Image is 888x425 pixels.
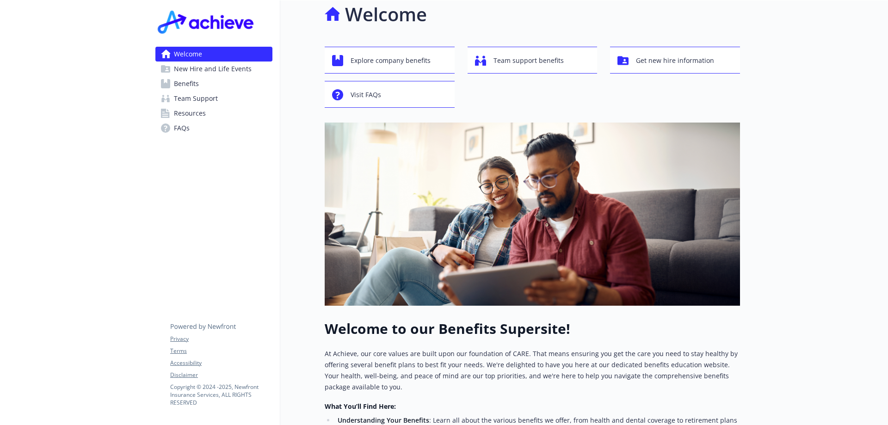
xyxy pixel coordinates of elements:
[170,335,272,343] a: Privacy
[170,371,272,379] a: Disclaimer
[338,416,429,425] strong: Understanding Your Benefits
[325,320,740,337] h1: Welcome to our Benefits Supersite!
[174,62,252,76] span: New Hire and Life Events
[468,47,598,74] button: Team support benefits
[493,52,564,69] span: Team support benefits
[174,121,190,136] span: FAQs
[325,402,396,411] strong: What You’ll Find Here:
[325,348,740,393] p: At Achieve, our core values are built upon our foundation of CARE. That means ensuring you get th...
[174,91,218,106] span: Team Support
[345,0,427,28] h1: Welcome
[170,347,272,355] a: Terms
[155,47,272,62] a: Welcome
[325,81,455,108] button: Visit FAQs
[155,106,272,121] a: Resources
[325,123,740,306] img: overview page banner
[174,76,199,91] span: Benefits
[170,383,272,407] p: Copyright © 2024 - 2025 , Newfront Insurance Services, ALL RIGHTS RESERVED
[155,62,272,76] a: New Hire and Life Events
[170,359,272,367] a: Accessibility
[155,91,272,106] a: Team Support
[155,121,272,136] a: FAQs
[351,52,431,69] span: Explore company benefits
[610,47,740,74] button: Get new hire information
[325,47,455,74] button: Explore company benefits
[174,47,202,62] span: Welcome
[636,52,714,69] span: Get new hire information
[174,106,206,121] span: Resources
[351,86,381,104] span: Visit FAQs
[155,76,272,91] a: Benefits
